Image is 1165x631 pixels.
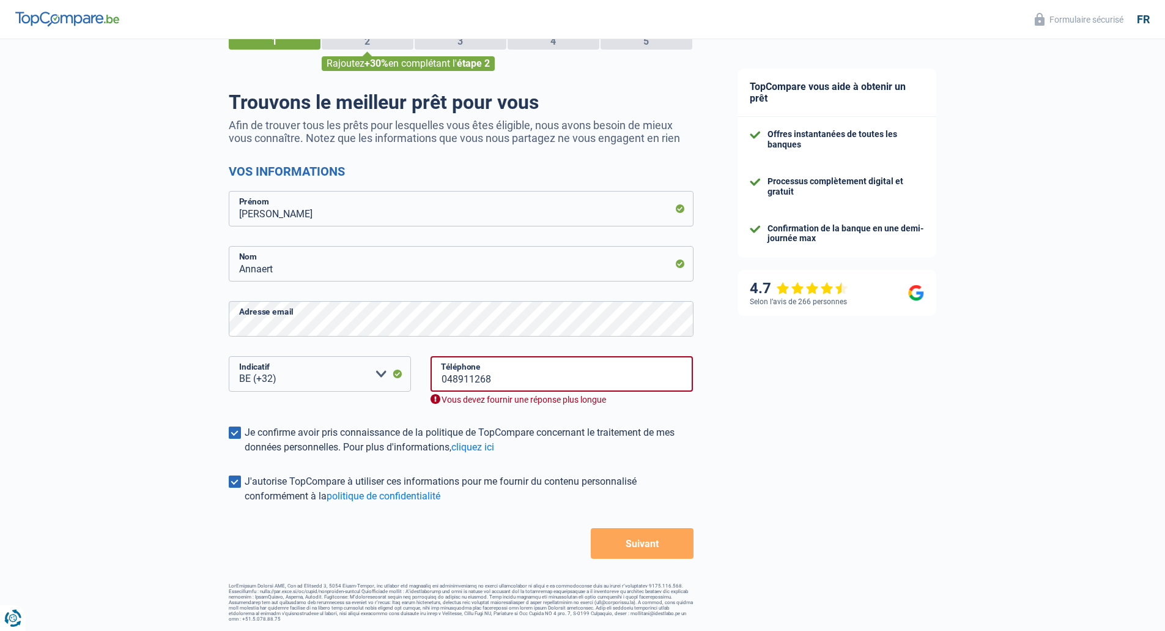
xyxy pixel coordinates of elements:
img: TopCompare Logo [15,12,119,26]
div: 3 [415,34,506,50]
span: étape 2 [457,58,490,69]
div: J'autorise TopCompare à utiliser ces informations pour me fournir du contenu personnalisé conform... [245,474,693,504]
div: Vous devez fournir une réponse plus longue [431,394,693,406]
button: Formulaire sécurisé [1027,9,1131,29]
button: Suivant [591,528,693,559]
input: 401020304 [431,356,693,392]
footer: LorEmipsum Dolorsi AME, Con ad Elitsedd 3, 5054 Eiusm-Tempor, inc utlabor etd magnaaliq eni admin... [229,583,693,622]
img: Advertisement [3,589,4,590]
a: cliquez ici [451,441,494,453]
div: Confirmation de la banque en une demi-journée max [767,223,924,244]
a: politique de confidentialité [327,490,440,502]
div: Offres instantanées de toutes les banques [767,129,924,150]
div: fr [1137,13,1150,26]
div: 5 [601,34,692,50]
div: Je confirme avoir pris connaissance de la politique de TopCompare concernant le traitement de mes... [245,425,693,455]
div: Rajoutez en complétant l' [322,56,495,71]
div: 1 [229,34,320,50]
div: 2 [322,34,413,50]
div: Processus complètement digital et gratuit [767,176,924,197]
div: Selon l’avis de 266 personnes [750,297,847,306]
div: TopCompare vous aide à obtenir un prêt [738,69,936,117]
span: +30% [364,58,388,69]
div: 4 [508,34,599,50]
p: Afin de trouver tous les prêts pour lesquelles vous êtes éligible, nous avons besoin de mieux vou... [229,119,693,144]
div: 4.7 [750,280,848,297]
h1: Trouvons le meilleur prêt pour vous [229,91,693,114]
h2: Vos informations [229,164,693,179]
